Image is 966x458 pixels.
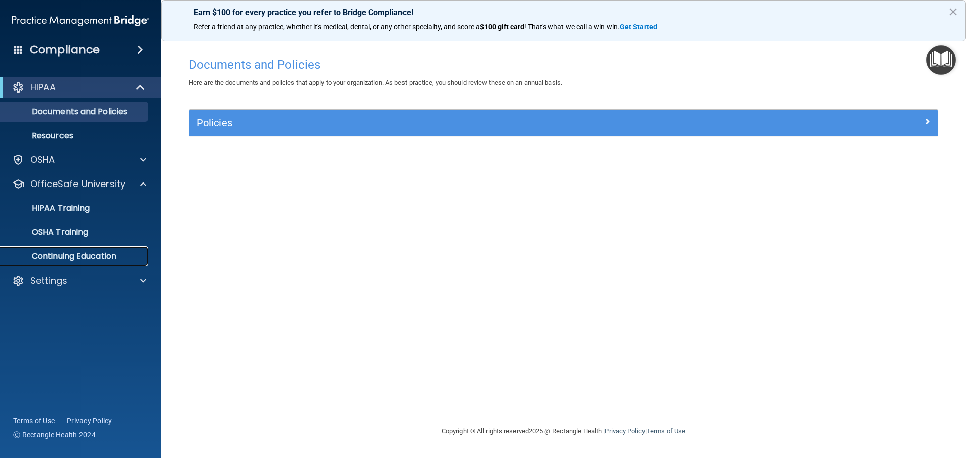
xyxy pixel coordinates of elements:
[12,81,146,94] a: HIPAA
[13,416,55,426] a: Terms of Use
[189,58,938,71] h4: Documents and Policies
[189,79,562,86] span: Here are the documents and policies that apply to your organization. As best practice, you should...
[12,274,146,287] a: Settings
[948,4,958,20] button: Close
[647,427,685,435] a: Terms of Use
[194,8,933,17] p: Earn $100 for every practice you refer to Bridge Compliance!
[30,43,100,57] h4: Compliance
[67,416,112,426] a: Privacy Policy
[926,45,956,75] button: Open Resource Center
[7,251,144,261] p: Continuing Education
[7,227,88,237] p: OSHA Training
[524,23,620,31] span: ! That's what we call a win-win.
[380,415,747,447] div: Copyright © All rights reserved 2025 @ Rectangle Health | |
[13,430,96,440] span: Ⓒ Rectangle Health 2024
[12,11,149,31] img: PMB logo
[620,23,657,31] strong: Get Started
[12,178,146,190] a: OfficeSafe University
[605,427,645,435] a: Privacy Policy
[7,203,90,213] p: HIPAA Training
[197,115,930,131] a: Policies
[620,23,659,31] a: Get Started
[480,23,524,31] strong: $100 gift card
[30,154,55,166] p: OSHA
[194,23,480,31] span: Refer a friend at any practice, whether it's medical, dental, or any other speciality, and score a
[30,81,56,94] p: HIPAA
[30,274,67,287] p: Settings
[197,117,743,128] h5: Policies
[7,131,144,141] p: Resources
[7,107,144,117] p: Documents and Policies
[12,154,146,166] a: OSHA
[30,178,125,190] p: OfficeSafe University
